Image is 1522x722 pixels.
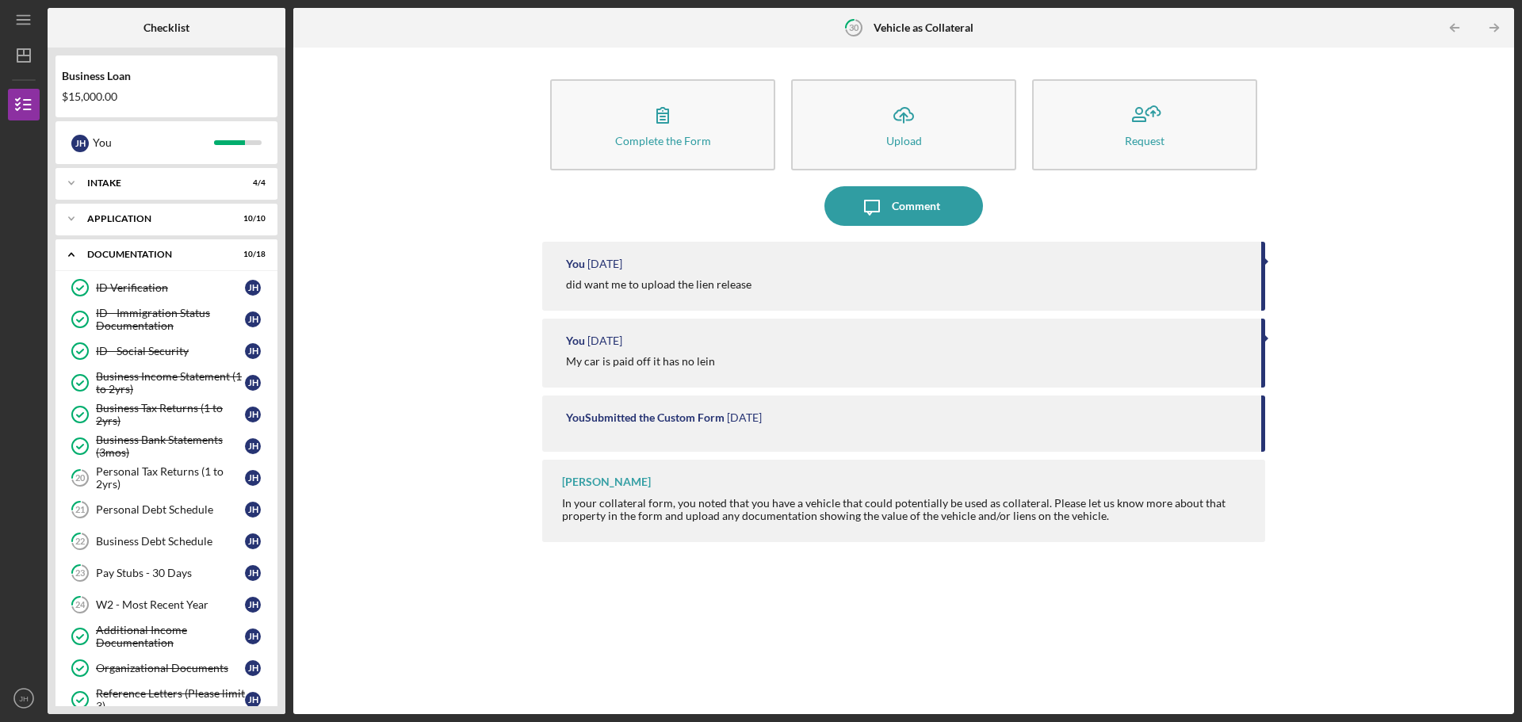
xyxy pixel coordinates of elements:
[566,355,715,368] div: My car is paid off it has no lein
[63,304,270,335] a: ID - Immigration Status DocumentationJH
[63,652,270,684] a: Organizational DocumentsJH
[96,624,245,649] div: Additional Income Documentation
[245,470,261,486] div: J H
[566,258,585,270] div: You
[727,411,762,424] time: 2025-10-07 13:21
[63,621,270,652] a: Additional Income DocumentationJH
[96,662,245,674] div: Organizational Documents
[63,272,270,304] a: ID VerificationJH
[96,307,245,332] div: ID - Immigration Status Documentation
[96,687,245,712] div: Reference Letters (Please limit 3)
[63,589,270,621] a: 24W2 - Most Recent YearJH
[96,370,245,395] div: Business Income Statement (1 to 2yrs)
[93,129,214,156] div: You
[245,502,261,518] div: J H
[75,473,86,483] tspan: 20
[562,476,651,488] div: [PERSON_NAME]
[245,692,261,708] div: J H
[245,280,261,296] div: J H
[892,186,940,226] div: Comment
[63,430,270,462] a: Business Bank Statements (3mos)JH
[96,402,245,427] div: Business Tax Returns (1 to 2yrs)
[63,462,270,494] a: 20Personal Tax Returns (1 to 2yrs)JH
[245,407,261,422] div: J H
[587,258,622,270] time: 2025-10-08 11:24
[75,568,85,579] tspan: 23
[62,70,271,82] div: Business Loan
[245,343,261,359] div: J H
[615,135,711,147] div: Complete the Form
[791,79,1016,170] button: Upload
[550,79,775,170] button: Complete the Form
[245,628,261,644] div: J H
[87,178,226,188] div: Intake
[63,684,270,716] a: Reference Letters (Please limit 3)JH
[62,90,271,103] div: $15,000.00
[1032,79,1257,170] button: Request
[874,21,973,34] b: Vehicle as Collateral
[96,503,245,516] div: Personal Debt Schedule
[75,505,85,515] tspan: 21
[75,600,86,610] tspan: 24
[19,694,29,703] text: JH
[63,335,270,367] a: ID - Social SecurityJH
[566,278,751,291] div: did want me to upload the lien release
[87,214,226,223] div: Application
[63,525,270,557] a: 22Business Debt ScheduleJH
[8,682,40,714] button: JH
[1125,135,1164,147] div: Request
[245,597,261,613] div: J H
[245,565,261,581] div: J H
[245,438,261,454] div: J H
[71,135,89,152] div: J H
[63,399,270,430] a: Business Tax Returns (1 to 2yrs)JH
[87,250,226,259] div: Documentation
[587,334,622,347] time: 2025-10-07 13:22
[96,345,245,357] div: ID - Social Security
[824,186,983,226] button: Comment
[63,494,270,525] a: 21Personal Debt ScheduleJH
[96,434,245,459] div: Business Bank Statements (3mos)
[237,214,266,223] div: 10 / 10
[75,537,85,547] tspan: 22
[237,250,266,259] div: 10 / 18
[96,598,245,611] div: W2 - Most Recent Year
[566,334,585,347] div: You
[245,311,261,327] div: J H
[63,557,270,589] a: 23Pay Stubs - 30 DaysJH
[245,660,261,676] div: J H
[96,535,245,548] div: Business Debt Schedule
[849,22,859,32] tspan: 30
[886,135,922,147] div: Upload
[96,567,245,579] div: Pay Stubs - 30 Days
[143,21,189,34] b: Checklist
[96,465,245,491] div: Personal Tax Returns (1 to 2yrs)
[562,497,1249,522] div: In your collateral form, you noted that you have a vehicle that could potentially be used as coll...
[566,411,725,424] div: You Submitted the Custom Form
[63,367,270,399] a: Business Income Statement (1 to 2yrs)JH
[245,533,261,549] div: J H
[96,281,245,294] div: ID Verification
[237,178,266,188] div: 4 / 4
[245,375,261,391] div: J H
